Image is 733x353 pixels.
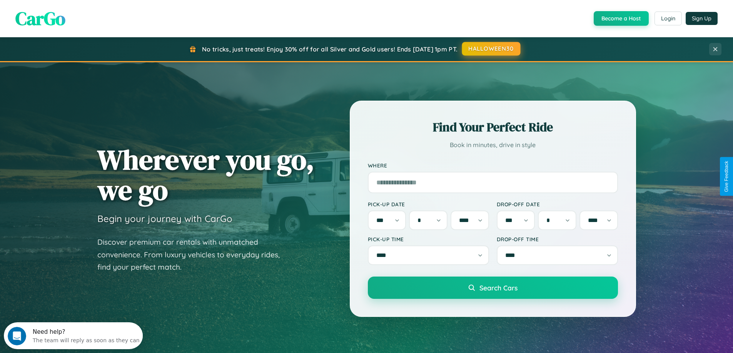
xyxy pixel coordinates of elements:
[368,162,618,169] label: Where
[8,327,26,345] iframe: Intercom live chat
[3,3,143,24] div: Open Intercom Messenger
[97,236,290,273] p: Discover premium car rentals with unmatched convenience. From luxury vehicles to everyday rides, ...
[29,13,136,21] div: The team will reply as soon as they can
[497,201,618,207] label: Drop-off Date
[202,45,457,53] span: No tricks, just treats! Enjoy 30% off for all Silver and Gold users! Ends [DATE] 1pm PT.
[29,7,136,13] div: Need help?
[97,213,232,224] h3: Begin your journey with CarGo
[724,161,729,192] div: Give Feedback
[497,236,618,242] label: Drop-off Time
[97,144,314,205] h1: Wherever you go, we go
[655,12,682,25] button: Login
[462,42,521,56] button: HALLOWEEN30
[368,119,618,136] h2: Find Your Perfect Ride
[368,201,489,207] label: Pick-up Date
[368,277,618,299] button: Search Cars
[368,236,489,242] label: Pick-up Time
[594,11,649,26] button: Become a Host
[686,12,718,25] button: Sign Up
[4,322,143,349] iframe: Intercom live chat discovery launcher
[479,283,518,292] span: Search Cars
[368,139,618,151] p: Book in minutes, drive in style
[15,6,65,31] span: CarGo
